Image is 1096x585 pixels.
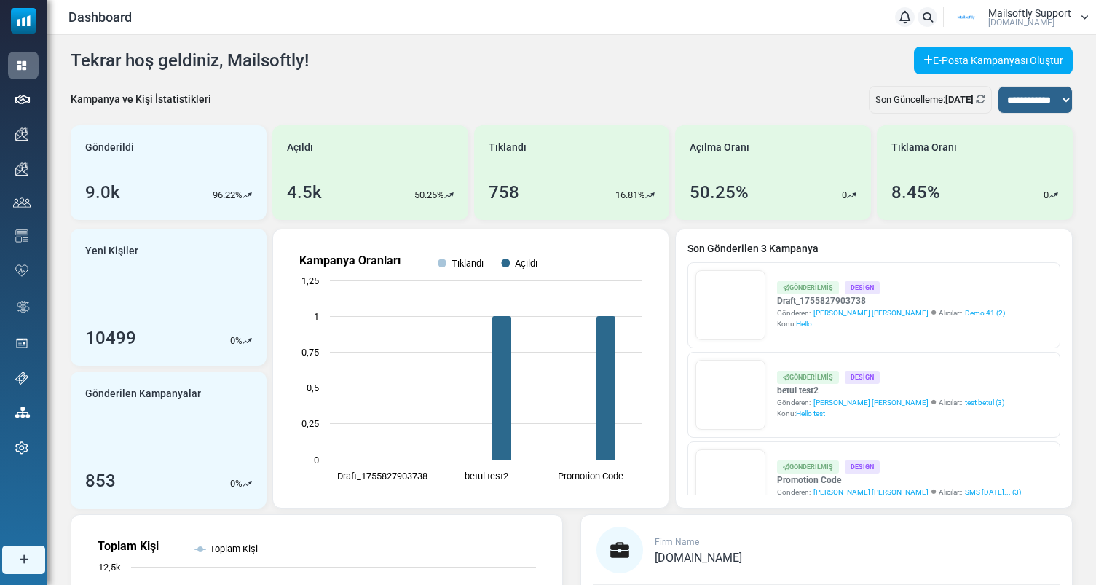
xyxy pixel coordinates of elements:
p: 0 [230,334,235,348]
text: 0,5 [307,382,319,393]
span: Hello [796,320,812,328]
div: 50.25% [690,179,749,205]
p: 0 [230,476,235,491]
text: 0 [314,455,319,466]
div: Gönderilmiş [777,371,839,383]
img: contacts-icon.svg [13,197,31,208]
span: Tıklandı [489,140,527,155]
img: support-icon.svg [15,372,28,385]
svg: Kampanya Oranları [285,241,657,496]
div: 10499 [85,325,136,351]
text: Draft_1755827903738 [336,471,427,482]
text: Promotion Code [557,471,623,482]
a: Refresh Stats [976,94,985,105]
span: Açıldı [287,140,313,155]
text: Kampanya Oranları [299,254,401,267]
text: betul test2 [464,471,508,482]
a: E-Posta Kampanyası Oluştur [914,47,1073,74]
span: [PERSON_NAME] [PERSON_NAME] [813,487,929,498]
p: 50.25% [414,188,444,203]
div: Son Güncelleme: [869,86,992,114]
span: Gönderildi [85,140,134,155]
img: mailsoftly_icon_blue_white.svg [11,8,36,34]
span: Gönderilen Kampanyalar [85,386,201,401]
span: Yeni Kişiler [85,243,138,259]
span: [DOMAIN_NAME] [988,18,1054,27]
h4: Tekrar hoş geldiniz, Mailsoftly! [71,50,309,71]
a: [DOMAIN_NAME] [655,552,742,564]
img: email-templates-icon.svg [15,229,28,243]
span: Tıklama Oranı [891,140,957,155]
span: [DOMAIN_NAME] [655,551,742,565]
span: Dashboard [68,7,132,27]
div: Gönderilmiş [777,281,839,294]
div: Design [845,460,880,473]
div: Gönderen: Alıcılar:: [777,307,1005,318]
text: Açıldı [515,258,537,269]
span: Hello test [796,409,825,417]
img: workflow.svg [15,299,31,315]
div: Konu: [777,318,1005,329]
div: Konu: [777,408,1004,419]
text: Toplam Kişi [98,539,159,553]
b: [DATE] [945,94,974,105]
span: Firm Name [655,537,699,547]
a: betul test2 [777,384,1004,397]
a: Promotion Code [777,474,1021,487]
div: Gönderen: Alıcılar:: [777,487,1021,498]
div: Gönderilmiş [777,460,839,473]
p: 16.81% [615,188,645,203]
text: 12,5k [98,562,121,573]
span: [PERSON_NAME] [PERSON_NAME] [813,397,929,408]
img: dashboard-icon-active.svg [15,59,28,72]
text: 0,25 [301,418,319,429]
span: Mailsoftly Support [988,8,1071,18]
text: 0,75 [301,347,319,358]
img: landing_pages.svg [15,337,28,350]
text: 1,25 [301,275,319,286]
img: campaigns-icon.png [15,162,28,176]
a: User Logo Mailsoftly Support [DOMAIN_NAME] [948,7,1089,28]
div: 9.0k [85,179,120,205]
a: Son Gönderilen 3 Kampanya [687,241,1060,256]
p: 0 [842,188,847,203]
div: Gönderen: Alıcılar:: [777,397,1004,408]
div: 4.5k [287,179,322,205]
img: User Logo [948,7,985,28]
div: Design [845,281,880,294]
div: % [230,476,252,491]
div: Design [845,371,880,383]
img: domain-health-icon.svg [15,264,28,276]
div: 8.45% [891,179,940,205]
div: Kampanya ve Kişi İstatistikleri [71,92,211,107]
text: Toplam Kişi [210,543,258,554]
div: 758 [489,179,519,205]
div: % [230,334,252,348]
a: SMS [DATE]... (3) [965,487,1021,498]
a: Demo 41 (2) [965,307,1005,318]
span: Açılma Oranı [690,140,749,155]
span: [PERSON_NAME] [PERSON_NAME] [813,307,929,318]
p: 96.22% [213,188,243,203]
a: Draft_1755827903738 [777,294,1005,307]
a: test betul (3) [965,397,1004,408]
div: 853 [85,468,116,494]
img: campaigns-icon.png [15,127,28,141]
a: Yeni Kişiler 10499 0% [71,229,267,366]
text: Tıklandı [452,258,484,269]
img: settings-icon.svg [15,441,28,455]
text: 1 [314,311,319,322]
p: 0 [1044,188,1049,203]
